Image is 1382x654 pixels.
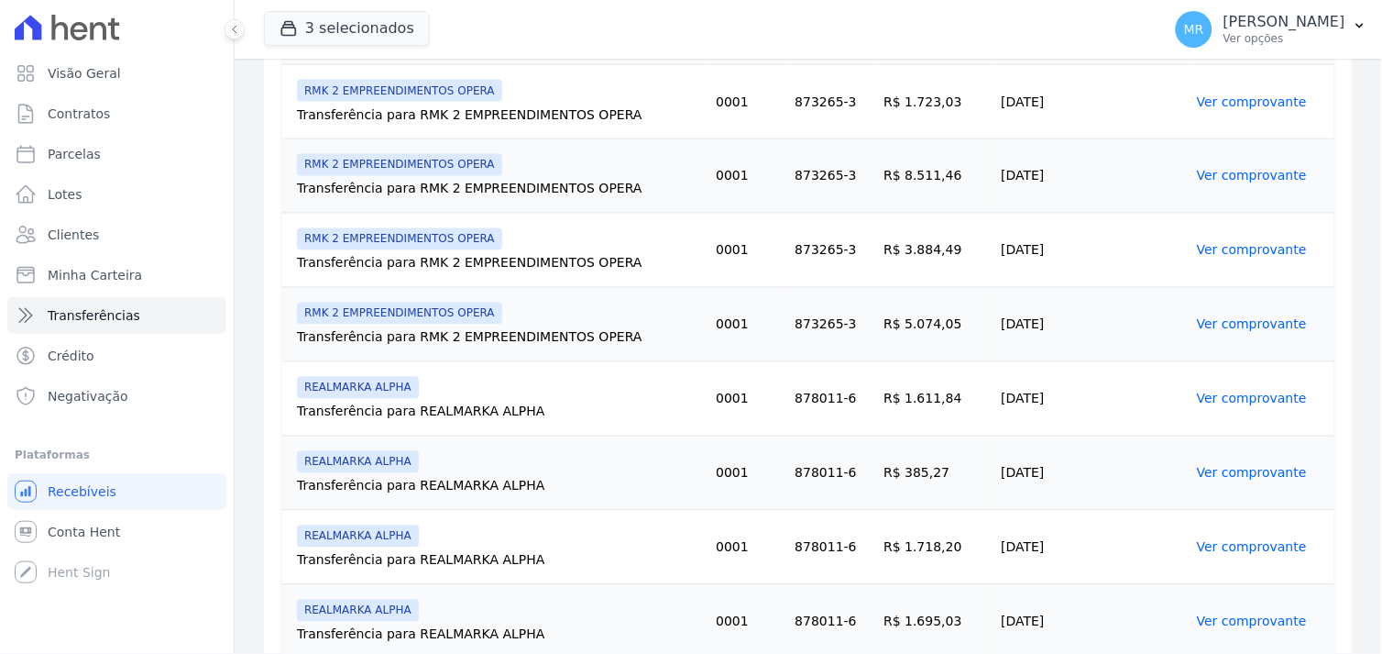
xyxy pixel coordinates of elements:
[297,303,502,325] span: RMK 2 EMPREENDIMENTOS OPERA
[876,65,993,139] td: R$ 1.723,03
[1197,169,1307,183] a: Ver comprovante
[48,185,82,204] span: Lotes
[7,95,226,132] a: Contratos
[787,288,876,362] td: 873265-3
[297,403,701,421] div: Transferência para REALMARKA ALPHA
[1197,317,1307,332] a: Ver comprovante
[1223,31,1345,46] p: Ver opções
[994,65,1190,139] td: [DATE]
[876,214,993,288] td: R$ 3.884,49
[297,80,502,102] span: RMK 2 EMPREENDIMENTOS OPERA
[7,514,226,550] a: Conta Hent
[708,437,787,511] td: 0001
[48,226,99,244] span: Clientes
[48,266,142,284] span: Minha Carteira
[876,511,993,585] td: R$ 1.718,20
[48,306,140,325] span: Transferências
[297,600,419,622] span: REALMARKA ALPHA
[7,378,226,415] a: Negativação
[876,437,993,511] td: R$ 385,27
[708,65,787,139] td: 0001
[48,64,121,83] span: Visão Geral
[297,254,701,272] div: Transferência para RMK 2 EMPREENDIMENTOS OPERA
[297,626,701,644] div: Transferência para REALMARKA ALPHA
[876,362,993,437] td: R$ 1.611,84
[297,377,419,399] span: REALMARKA ALPHA
[1197,392,1307,406] a: Ver comprovante
[1197,540,1307,555] a: Ver comprovante
[297,154,502,176] span: RMK 2 EMPREENDIMENTOS OPERA
[297,526,419,548] span: REALMARKA ALPHA
[787,511,876,585] td: 878011-6
[1223,13,1345,31] p: [PERSON_NAME]
[994,362,1190,437] td: [DATE]
[297,228,502,250] span: RMK 2 EMPREENDIMENTOS OPERA
[297,551,701,570] div: Transferência para REALMARKA ALPHA
[7,55,226,92] a: Visão Geral
[787,214,876,288] td: 873265-3
[708,511,787,585] td: 0001
[7,257,226,294] a: Minha Carteira
[1197,466,1307,481] a: Ver comprovante
[708,139,787,214] td: 0001
[1184,23,1204,36] span: MR
[297,180,701,198] div: Transferência para RMK 2 EMPREENDIMENTOS OPERA
[48,105,110,123] span: Contratos
[787,437,876,511] td: 878011-6
[1197,94,1307,109] a: Ver comprovante
[1197,243,1307,258] a: Ver comprovante
[787,362,876,437] td: 878011-6
[297,105,701,124] div: Transferência para RMK 2 EMPREENDIMENTOS OPERA
[787,65,876,139] td: 873265-3
[15,444,219,466] div: Plataformas
[994,511,1190,585] td: [DATE]
[48,482,116,501] span: Recebíveis
[994,437,1190,511] td: [DATE]
[7,216,226,253] a: Clientes
[48,523,120,541] span: Conta Hent
[297,328,701,347] div: Transferência para RMK 2 EMPREENDIMENTOS OPERA
[7,473,226,510] a: Recebíveis
[1161,4,1382,55] button: MR [PERSON_NAME] Ver opções
[708,288,787,362] td: 0001
[876,139,993,214] td: R$ 8.511,46
[7,176,226,213] a: Lotes
[1197,615,1307,629] a: Ver comprovante
[787,139,876,214] td: 873265-3
[876,288,993,362] td: R$ 5.074,05
[7,136,226,172] a: Parcelas
[297,451,419,473] span: REALMARKA ALPHA
[994,139,1190,214] td: [DATE]
[48,145,101,163] span: Parcelas
[297,477,701,495] div: Transferência para REALMARKA ALPHA
[48,387,128,405] span: Negativação
[708,362,787,437] td: 0001
[994,214,1190,288] td: [DATE]
[994,288,1190,362] td: [DATE]
[48,347,94,365] span: Crédito
[264,11,430,46] button: 3 selecionados
[708,214,787,288] td: 0001
[7,297,226,334] a: Transferências
[7,338,226,374] a: Crédito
